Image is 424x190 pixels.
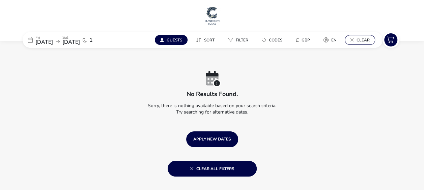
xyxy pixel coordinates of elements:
[256,35,288,45] button: Codes
[296,37,299,43] i: £
[223,35,256,45] naf-pibe-menu-bar-item: Filter
[318,35,345,45] naf-pibe-menu-bar-item: en
[89,37,93,43] span: 1
[186,131,238,147] button: APPLY NEW DATES
[345,35,378,45] naf-pibe-menu-bar-item: Clear
[318,35,342,45] button: en
[190,166,234,171] span: Clear all filters
[187,90,238,98] h2: No results found.
[256,35,290,45] naf-pibe-menu-bar-item: Codes
[345,35,375,45] button: Clear
[190,35,223,45] naf-pibe-menu-bar-item: Sort
[23,32,124,48] div: Fri[DATE]Sat[DATE]1
[62,38,80,46] span: [DATE]
[269,37,282,43] span: Codes
[35,38,53,46] span: [DATE]
[190,35,220,45] button: Sort
[155,35,188,45] button: Guests
[204,37,215,43] span: Sort
[62,35,80,39] p: Sat
[223,35,254,45] button: Filter
[357,37,370,43] span: Clear
[168,161,257,177] button: Clear all filters
[23,97,402,118] p: Sorry, there is nothing available based on your search criteria. Try searching for alternative da...
[331,37,337,43] span: en
[290,35,318,45] naf-pibe-menu-bar-item: £GBP
[236,37,248,43] span: Filter
[290,35,315,45] button: £GBP
[302,37,310,43] span: GBP
[35,35,53,39] p: Fri
[204,5,221,26] img: Main Website
[167,37,182,43] span: Guests
[155,35,190,45] naf-pibe-menu-bar-item: Guests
